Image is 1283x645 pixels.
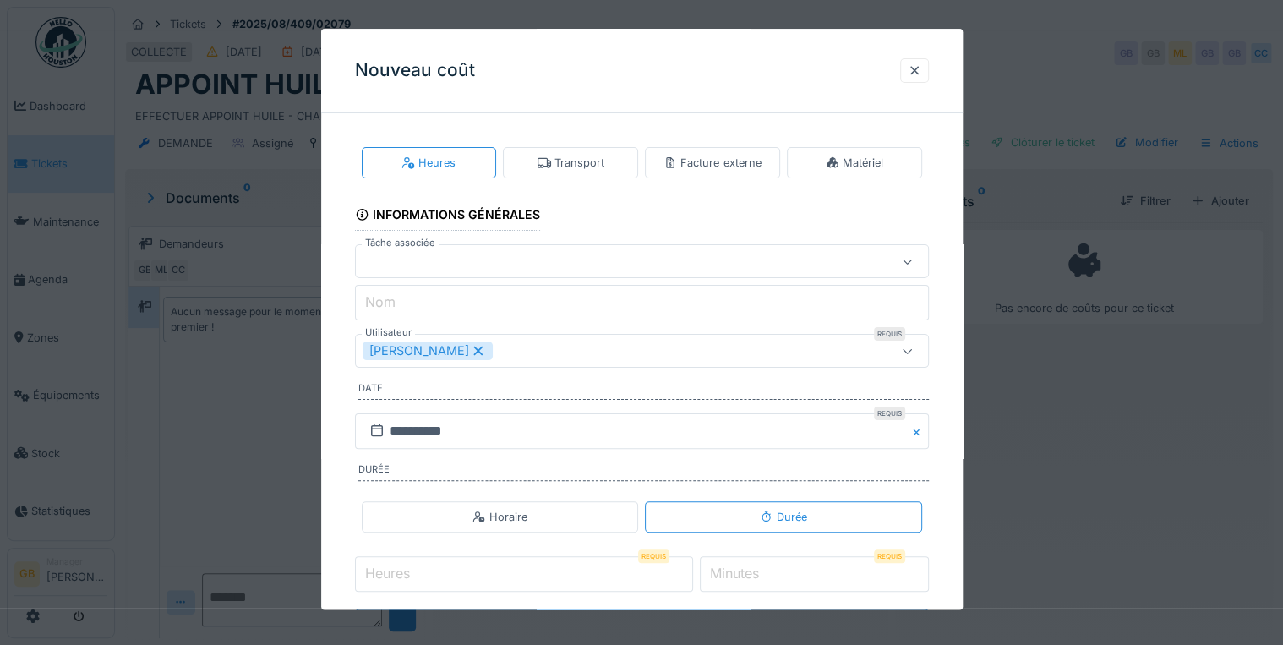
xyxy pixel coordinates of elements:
[362,326,415,341] label: Utilisateur
[538,155,604,171] div: Transport
[362,292,399,313] label: Nom
[826,155,883,171] div: Matériel
[355,203,541,232] div: Informations générales
[362,564,413,584] label: Heures
[760,509,807,525] div: Durée
[874,407,905,420] div: Requis
[910,413,929,449] button: Close
[472,509,527,525] div: Horaire
[358,462,929,481] label: Durée
[358,382,929,401] label: Date
[663,155,761,171] div: Facture externe
[355,60,475,81] h3: Nouveau coût
[874,328,905,342] div: Requis
[401,155,456,171] div: Heures
[638,549,669,563] div: Requis
[874,549,905,563] div: Requis
[362,237,439,251] label: Tâche associée
[707,564,762,584] label: Minutes
[363,342,493,361] div: [PERSON_NAME]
